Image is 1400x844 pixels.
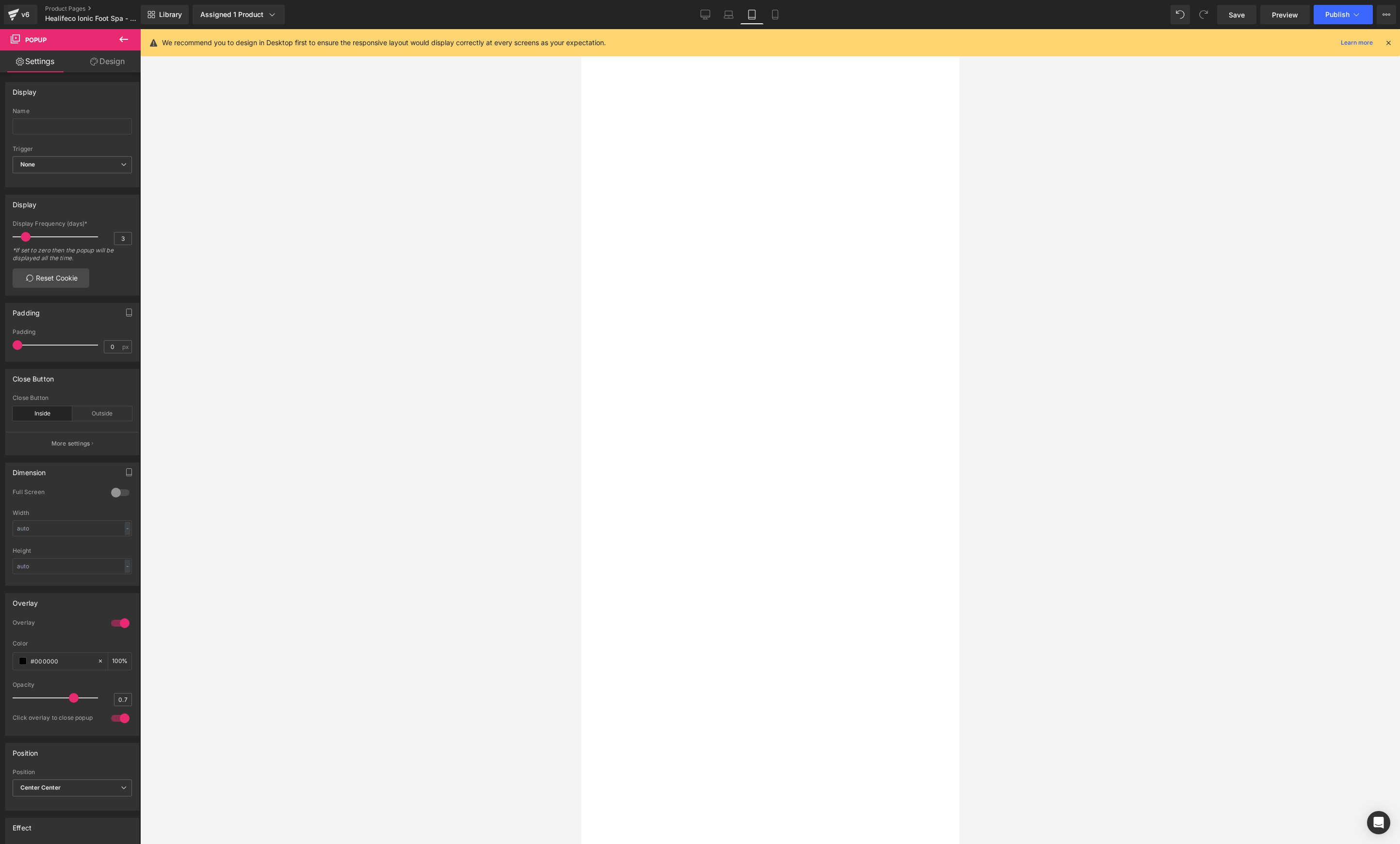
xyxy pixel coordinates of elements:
p: We recommend you to design in Desktop first to ensure the responsive layout would display correct... [162,37,606,48]
span: Preview [1272,10,1298,20]
a: Design [72,50,143,72]
div: *If set to zero then the popup will be displayed all the time.​ [13,247,132,268]
b: Center Center [20,784,61,791]
div: Padding [13,303,40,317]
div: Effect [13,818,32,832]
b: None [20,161,35,168]
div: Close Button [13,369,54,383]
div: Full Screen [13,488,101,498]
div: Trigger [13,146,132,152]
a: Laptop [717,5,740,24]
input: auto [13,558,132,574]
div: Overlay [13,619,101,629]
a: Mobile [764,5,787,24]
a: v6 [4,5,37,24]
p: More settings [51,439,90,448]
span: Publish [1325,11,1350,18]
span: Popup [25,36,47,44]
div: Outside [72,406,132,421]
div: Height [13,547,132,554]
button: More [1377,5,1396,24]
div: - [125,560,130,573]
div: v6 [19,8,32,21]
div: Assigned 1 Product [200,10,277,19]
div: Name [13,108,132,115]
div: % [108,653,131,670]
button: Undo [1171,5,1190,24]
a: Reset Cookie [13,268,89,288]
a: Product Pages [45,5,157,13]
input: Color [31,656,93,666]
span: Library [159,10,182,19]
div: Opacity [13,681,132,688]
div: - [125,522,130,535]
div: Close Button [13,395,132,401]
span: Save [1229,10,1245,20]
a: Learn more [1337,37,1377,49]
div: Display [13,195,36,209]
div: Padding [13,329,132,335]
div: Width [13,510,132,516]
div: Display Frequency (days)* [13,220,132,227]
div: Color [13,640,132,647]
div: Open Intercom Messenger [1367,811,1390,834]
div: Click overlay to close popup [13,714,101,724]
div: Display [13,83,36,96]
button: Redo [1194,5,1213,24]
div: Position [13,744,38,757]
div: Overlay [13,594,38,607]
span: px [122,344,130,350]
button: More settings [6,432,139,455]
a: Preview [1260,5,1310,24]
span: Healifeco Ionic Foot Spa - AppIQ V3 [45,15,138,22]
div: Position [13,769,132,776]
div: Dimension [13,463,46,477]
input: auto [13,520,132,536]
a: Tablet [740,5,764,24]
button: Publish [1314,5,1373,24]
div: Inside [13,406,72,421]
a: Desktop [694,5,717,24]
a: New Library [141,5,189,24]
